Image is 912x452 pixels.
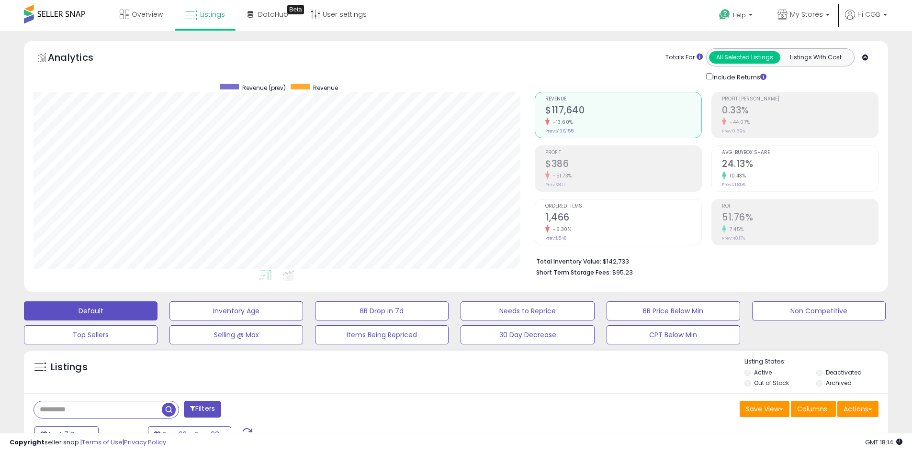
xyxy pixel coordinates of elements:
span: Hi CGB [857,10,880,19]
span: Profit [PERSON_NAME] [722,97,878,102]
div: seller snap | | [10,438,166,447]
p: Listing States: [744,357,888,366]
a: Terms of Use [82,438,123,447]
small: -51.73% [550,172,572,179]
h5: Listings [51,361,88,374]
span: Revenue (prev) [242,84,286,92]
small: Prev: 0.59% [722,128,745,134]
span: $95.23 [612,268,633,277]
i: Get Help [719,9,731,21]
h2: 1,466 [545,212,701,225]
label: Active [754,368,772,376]
h2: 24.13% [722,158,878,171]
span: Compared to: [100,430,144,440]
small: Prev: 1,548 [545,235,566,241]
a: Help [711,1,762,31]
button: Sep-02 - Sep-08 [148,426,231,442]
small: -5.30% [550,226,571,233]
span: Ordered Items [545,204,701,209]
li: $142,733 [536,255,871,266]
b: Total Inventory Value: [536,257,601,265]
span: 2025-09-16 18:14 GMT [865,438,902,447]
button: BB Price Below Min [607,301,740,320]
label: Deactivated [826,368,862,376]
b: Short Term Storage Fees: [536,268,611,276]
a: Privacy Policy [124,438,166,447]
button: CPT Below Min [607,325,740,344]
span: Last 7 Days [49,430,87,439]
div: Totals For [665,53,703,62]
span: Overview [132,10,163,19]
small: Prev: 21.85% [722,182,745,187]
div: Tooltip anchor [287,5,304,14]
small: Prev: $801 [545,182,565,187]
span: Listings [200,10,225,19]
button: Top Sellers [24,325,158,344]
button: Columns [791,401,836,417]
button: Needs to Reprice [461,301,594,320]
span: My Stores [790,10,823,19]
button: Save View [740,401,789,417]
h2: 0.33% [722,105,878,118]
span: Avg. Buybox Share [722,150,878,155]
button: Filters [184,401,221,418]
button: Default [24,301,158,320]
h2: 51.76% [722,212,878,225]
small: 10.43% [726,172,746,179]
small: Prev: $136,155 [545,128,574,134]
button: Last 7 Days [34,426,99,442]
h2: $117,640 [545,105,701,118]
button: Actions [837,401,878,417]
h5: Analytics [48,51,112,66]
small: Prev: 48.17% [722,235,745,241]
small: -44.07% [726,119,750,126]
h2: $386 [545,158,701,171]
button: 30 Day Decrease [461,325,594,344]
span: ROI [722,204,878,209]
label: Out of Stock [754,379,789,387]
label: Archived [826,379,852,387]
span: Revenue [313,84,338,92]
span: DataHub [258,10,288,19]
span: Help [733,11,746,19]
div: Include Returns [699,71,778,82]
button: All Selected Listings [709,51,780,64]
span: Sep-02 - Sep-08 [162,430,219,439]
a: Hi CGB [845,10,887,31]
button: Non Competitive [752,301,886,320]
button: Listings With Cost [780,51,851,64]
small: -13.60% [550,119,573,126]
button: Selling @ Max [169,325,303,344]
strong: Copyright [10,438,45,447]
button: Items Being Repriced [315,325,449,344]
span: Revenue [545,97,701,102]
small: 7.45% [726,226,744,233]
span: Columns [797,404,827,414]
span: Profit [545,150,701,155]
button: Inventory Age [169,301,303,320]
button: BB Drop in 7d [315,301,449,320]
